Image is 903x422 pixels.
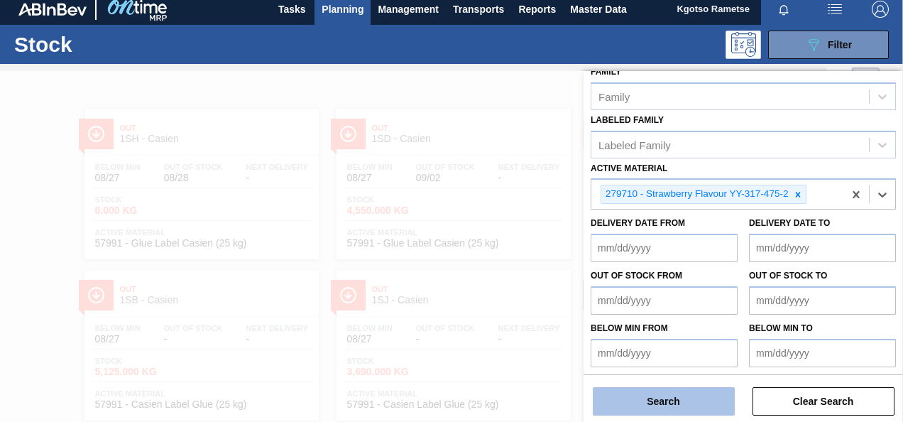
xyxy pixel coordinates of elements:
span: Tasks [276,1,307,18]
label: Out of Stock from [591,271,682,281]
span: Transports [453,1,504,18]
label: Below Min to [749,323,813,333]
input: mm/dd/yyyy [749,286,896,315]
img: userActions [826,1,843,18]
div: 279710 - Strawberry Flavour YY-317-475-2 [601,185,790,203]
span: Reports [518,1,556,18]
label: Out of Stock to [749,271,827,281]
div: List Vision [826,67,853,94]
div: Card Vision [853,67,880,94]
label: Delivery Date to [749,218,830,228]
img: TNhmsLtSVTkK8tSr43FrP2fwEKptu5GPRR3wAAAABJRU5ErkJggg== [18,3,87,16]
div: Family [598,90,630,102]
button: Filter [768,31,889,59]
label: Labeled Family [591,115,664,125]
span: Planning [322,1,363,18]
h1: Stock [14,36,210,53]
label: Family [591,67,621,77]
label: Delivery Date from [591,218,685,228]
label: Active Material [591,163,667,173]
div: Programming: no user selected [726,31,761,59]
div: Labeled Family [598,139,671,151]
input: mm/dd/yyyy [749,234,896,262]
input: mm/dd/yyyy [591,286,738,315]
input: mm/dd/yyyy [749,339,896,367]
input: mm/dd/yyyy [591,234,738,262]
label: Below Min from [591,323,668,333]
span: Management [378,1,439,18]
span: Master Data [570,1,626,18]
input: mm/dd/yyyy [591,339,738,367]
span: Filter [828,39,852,50]
img: Logout [872,1,889,18]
